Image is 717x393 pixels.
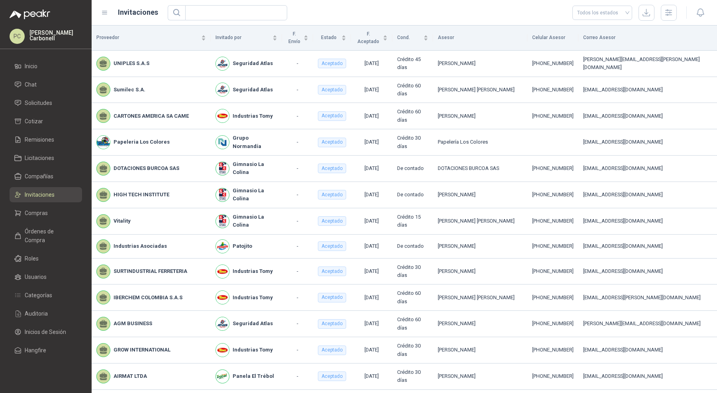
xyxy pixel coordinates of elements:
[233,294,273,302] b: Industrias Tomy
[297,87,298,93] span: -
[438,242,523,250] div: [PERSON_NAME]
[114,346,170,354] b: GROW INTERNATIONAL
[397,289,428,306] div: Crédito 60 días
[282,26,313,51] th: F. Envío
[10,169,82,184] a: Compañías
[532,294,574,302] div: [PHONE_NUMBER]
[10,29,25,44] div: PC
[233,134,277,150] b: Grupo Normandía
[297,243,298,249] span: -
[532,164,574,172] div: [PHONE_NUMBER]
[364,139,379,145] span: [DATE]
[438,86,523,94] div: [PERSON_NAME] [PERSON_NAME]
[216,109,229,122] img: Company Logo
[438,138,523,146] div: Papelería Los Colores
[297,113,298,119] span: -
[318,190,346,199] div: Aceptado
[438,164,523,172] div: DOTACIONES BURCOA SAS
[532,267,574,275] div: [PHONE_NUMBER]
[25,254,39,263] span: Roles
[318,59,346,68] div: Aceptado
[118,7,158,18] h1: Invitaciones
[532,372,574,380] div: [PHONE_NUMBER]
[318,293,346,302] div: Aceptado
[297,165,298,171] span: -
[92,26,211,51] th: Proveedor
[438,320,523,328] div: [PERSON_NAME]
[532,191,574,199] div: [PHONE_NUMBER]
[10,224,82,248] a: Órdenes de Compra
[114,191,169,199] b: HIGH TECH INSTITUTE
[583,346,712,354] div: [EMAIL_ADDRESS][DOMAIN_NAME]
[10,251,82,266] a: Roles
[25,273,47,281] span: Usuarios
[10,95,82,111] a: Solicitudes
[25,346,46,355] span: Hangfire
[532,59,574,67] div: [PHONE_NUMBER]
[297,320,298,326] span: -
[583,320,712,328] div: [PERSON_NAME][EMAIL_ADDRESS][DOMAIN_NAME]
[297,294,298,300] span: -
[233,160,277,177] b: Gimnasio La Colina
[25,209,48,217] span: Compras
[364,294,379,300] span: [DATE]
[397,213,428,229] div: Crédito 15 días
[233,320,273,328] b: Seguridad Atlas
[392,26,433,51] th: Cond.
[10,59,82,74] a: Inicio
[233,112,273,120] b: Industrias Tomy
[438,191,523,199] div: [PERSON_NAME]
[216,215,229,228] img: Company Logo
[397,82,428,98] div: Crédito 60 días
[318,111,346,121] div: Aceptado
[25,172,53,181] span: Compañías
[25,99,52,107] span: Solicitudes
[532,242,574,250] div: [PHONE_NUMBER]
[25,62,37,71] span: Inicio
[318,85,346,95] div: Aceptado
[318,371,346,381] div: Aceptado
[287,30,302,45] span: F. Envío
[397,108,428,124] div: Crédito 60 días
[216,317,229,330] img: Company Logo
[583,55,712,72] div: [PERSON_NAME][EMAIL_ADDRESS][PERSON_NAME][DOMAIN_NAME]
[114,320,152,328] b: AGM BUSINESS
[297,218,298,224] span: -
[583,372,712,380] div: [EMAIL_ADDRESS][DOMAIN_NAME]
[318,34,340,41] span: Estado
[583,138,712,146] div: [EMAIL_ADDRESS][DOMAIN_NAME]
[318,319,346,329] div: Aceptado
[10,269,82,284] a: Usuarios
[25,227,74,245] span: Órdenes de Compra
[438,59,523,67] div: [PERSON_NAME]
[583,164,712,172] div: [EMAIL_ADDRESS][DOMAIN_NAME]
[96,34,200,41] span: Proveedor
[397,55,428,72] div: Crédito 45 días
[114,112,189,120] b: CARTONES AMERICA SA CAME
[438,346,523,354] div: [PERSON_NAME]
[216,188,229,201] img: Company Logo
[578,26,717,51] th: Correo Asesor
[318,346,346,355] div: Aceptado
[216,344,229,357] img: Company Logo
[233,346,273,354] b: Industrias Tomy
[114,372,147,380] b: AIRMAT LTDA
[97,136,110,149] img: Company Logo
[356,30,381,45] span: F. Aceptado
[114,242,167,250] b: Industrias Asociadas
[114,138,170,146] b: Papeleria Los Colores
[364,320,379,326] span: [DATE]
[114,267,187,275] b: SURTINDUSTRIAL FERRETERIA
[25,154,54,162] span: Licitaciones
[397,316,428,332] div: Crédito 60 días
[114,164,179,172] b: DOTACIONES BURCOA SAS
[318,164,346,173] div: Aceptado
[583,294,712,302] div: [EMAIL_ADDRESS][PERSON_NAME][DOMAIN_NAME]
[397,368,428,385] div: Crédito 30 días
[10,114,82,129] a: Cotizar
[216,136,229,149] img: Company Logo
[25,135,54,144] span: Remisiones
[25,291,52,300] span: Categorías
[10,132,82,147] a: Remisiones
[10,324,82,340] a: Inicios de Sesión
